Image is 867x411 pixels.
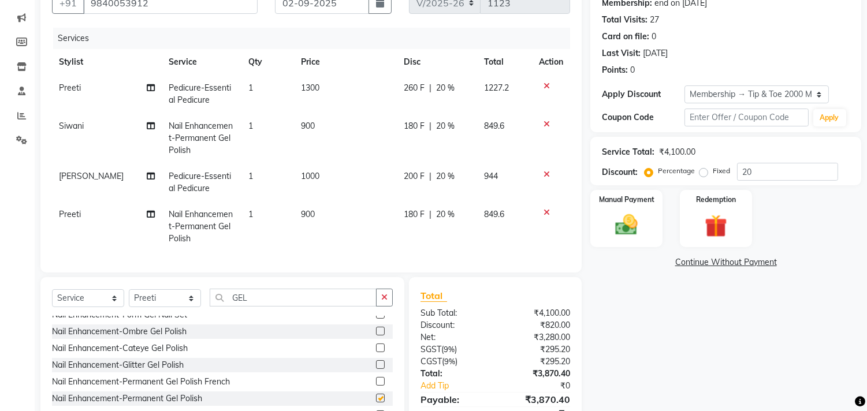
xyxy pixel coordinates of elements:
div: ₹820.00 [496,319,579,331]
div: 27 [650,14,659,26]
th: Disc [397,49,478,75]
div: ₹4,100.00 [496,307,579,319]
div: ( ) [412,343,496,356]
span: 1 [248,171,253,181]
div: ₹4,100.00 [659,146,695,158]
input: Enter Offer / Coupon Code [684,109,808,126]
div: Service Total: [602,146,654,158]
span: | [429,120,431,132]
span: 20 % [436,208,455,221]
span: 849.6 [485,121,505,131]
span: 20 % [436,120,455,132]
div: ( ) [412,356,496,368]
div: Nail Enhancement-Cateye Gel Polish [52,342,188,354]
div: Services [53,28,579,49]
th: Action [532,49,570,75]
span: Siwani [59,121,84,131]
img: _cash.svg [608,212,645,238]
div: Nail Enhancement-Permanent Gel Polish [52,393,202,405]
span: 900 [302,209,315,219]
span: 849.6 [485,209,505,219]
img: _gift.svg [698,212,734,240]
a: Continue Without Payment [593,256,859,268]
span: 1 [248,83,253,93]
span: 9% [444,345,455,354]
div: ₹0 [509,380,579,392]
th: Service [162,49,241,75]
div: Apply Discount [602,88,684,100]
div: ₹295.20 [496,356,579,368]
a: Add Tip [412,380,509,392]
label: Redemption [696,195,736,205]
span: Nail Enhancement-Permanent Gel Polish [169,209,233,244]
div: ₹3,870.40 [496,393,579,406]
span: Nail Enhancement-Permanent Gel Polish [169,121,233,155]
div: Payable: [412,393,496,406]
div: Nail Enhancement-Permanent Gel Polish French [52,376,230,388]
th: Stylist [52,49,162,75]
label: Fixed [713,166,730,176]
span: Pedicure-Essential Pedicure [169,171,231,193]
div: 0 [630,64,635,76]
div: Coupon Code [602,111,684,124]
span: 200 F [404,170,425,182]
div: Total: [412,368,496,380]
th: Total [478,49,533,75]
div: Card on file: [602,31,649,43]
span: Total [421,290,447,302]
div: Nail Enhancement-Glitter Gel Polish [52,359,184,371]
div: [DATE] [643,47,668,59]
span: 1 [248,121,253,131]
span: CGST [421,356,442,367]
div: Points: [602,64,628,76]
input: Search or Scan [210,289,377,307]
label: Manual Payment [599,195,654,205]
span: | [429,82,431,94]
div: ₹295.20 [496,343,579,356]
span: [PERSON_NAME] [59,171,124,181]
span: 260 F [404,82,425,94]
div: Last Visit: [602,47,641,59]
div: ₹3,280.00 [496,331,579,343]
span: 944 [485,171,498,181]
span: 20 % [436,170,455,182]
span: Pedicure-Essential Pedicure [169,83,231,105]
span: 900 [302,121,315,131]
div: Sub Total: [412,307,496,319]
div: Net: [412,331,496,343]
span: 20 % [436,82,455,94]
span: Preeti [59,209,81,219]
div: Total Visits: [602,14,648,26]
th: Qty [241,49,295,75]
span: 1000 [302,171,320,181]
span: 1227.2 [485,83,509,93]
div: 0 [652,31,656,43]
span: SGST [421,344,441,354]
span: 1300 [302,83,320,93]
label: Percentage [658,166,695,176]
div: Discount: [602,166,638,178]
span: 9% [444,357,455,366]
span: 1 [248,209,253,219]
div: Nail Enhancement-Ombre Gel Polish [52,326,187,338]
span: 180 F [404,208,425,221]
span: Preeti [59,83,81,93]
div: ₹3,870.40 [496,368,579,380]
div: Discount: [412,319,496,331]
th: Price [295,49,397,75]
span: | [429,208,431,221]
button: Apply [813,109,846,126]
span: 180 F [404,120,425,132]
span: | [429,170,431,182]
